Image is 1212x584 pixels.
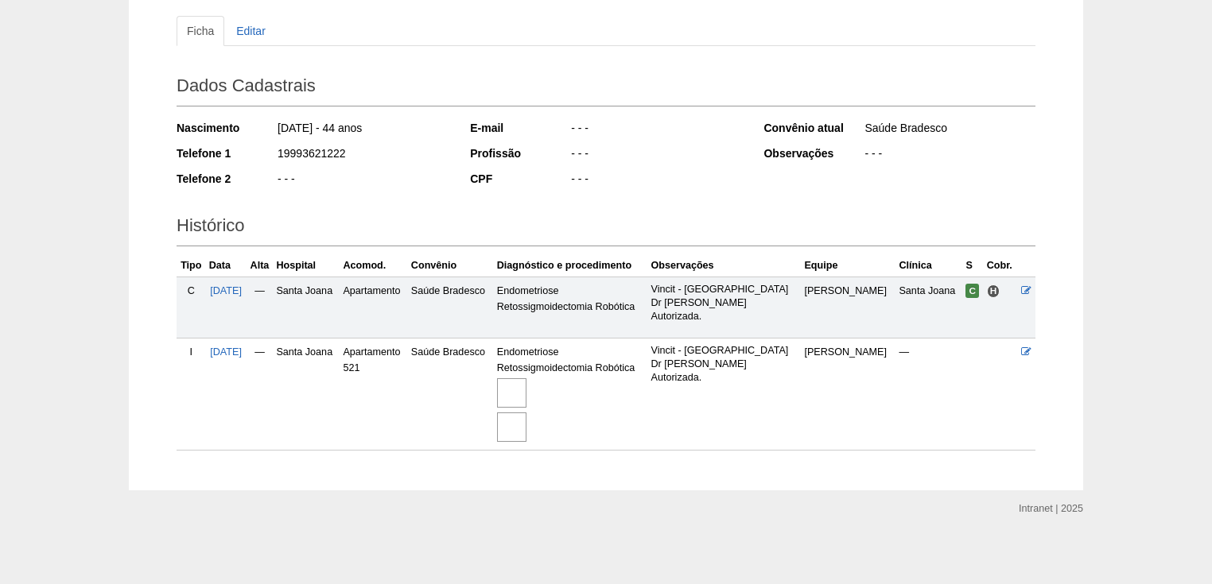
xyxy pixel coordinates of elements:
td: Saúde Bradesco [408,277,494,338]
td: Santa Joana [273,277,340,338]
div: Telefone 1 [177,145,276,161]
td: [PERSON_NAME] [801,338,895,451]
td: Apartamento [340,277,407,338]
th: Alta [246,254,273,277]
div: - - - [569,171,742,191]
div: - - - [569,120,742,140]
p: Vincit - [GEOGRAPHIC_DATA] Dr [PERSON_NAME] Autorizada. [651,344,798,385]
td: — [895,338,962,451]
p: Vincit - [GEOGRAPHIC_DATA] Dr [PERSON_NAME] Autorizada. [651,283,798,323]
td: [PERSON_NAME] [801,277,895,338]
div: E-mail [470,120,569,136]
div: CPF [470,171,569,187]
div: Telefone 2 [177,171,276,187]
div: Saúde Bradesco [863,120,1035,140]
h2: Dados Cadastrais [177,70,1035,106]
div: Observações [763,145,863,161]
td: Apartamento 521 [340,338,407,451]
a: Editar [226,16,276,46]
th: Acomod. [340,254,407,277]
span: Confirmada [965,284,979,298]
th: Convênio [408,254,494,277]
div: Intranet | 2025 [1019,501,1083,516]
th: Cobr. [984,254,1018,277]
div: [DATE] - 44 anos [276,120,449,140]
th: S [962,254,983,277]
div: C [180,283,203,299]
div: Profissão [470,145,569,161]
td: — [246,277,273,338]
th: Hospital [273,254,340,277]
td: — [246,338,273,451]
th: Clínica [895,254,962,277]
td: Endometriose Retossigmoidectomia Robótica [494,338,648,451]
td: Endometriose Retossigmoidectomia Robótica [494,277,648,338]
a: [DATE] [210,285,242,296]
td: Saúde Bradesco [408,338,494,451]
a: Ficha [177,16,224,46]
div: I [180,344,203,360]
span: Hospital [987,284,1000,298]
th: Data [206,254,247,277]
div: Nascimento [177,120,276,136]
div: 19993621222 [276,145,449,165]
td: Santa Joana [895,277,962,338]
th: Equipe [801,254,895,277]
div: - - - [276,171,449,191]
div: - - - [569,145,742,165]
th: Tipo [177,254,206,277]
div: - - - [863,145,1035,165]
td: Santa Joana [273,338,340,451]
div: Convênio atual [763,120,863,136]
th: Observações [647,254,801,277]
h2: Histórico [177,210,1035,246]
th: Diagnóstico e procedimento [494,254,648,277]
a: [DATE] [210,346,242,358]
